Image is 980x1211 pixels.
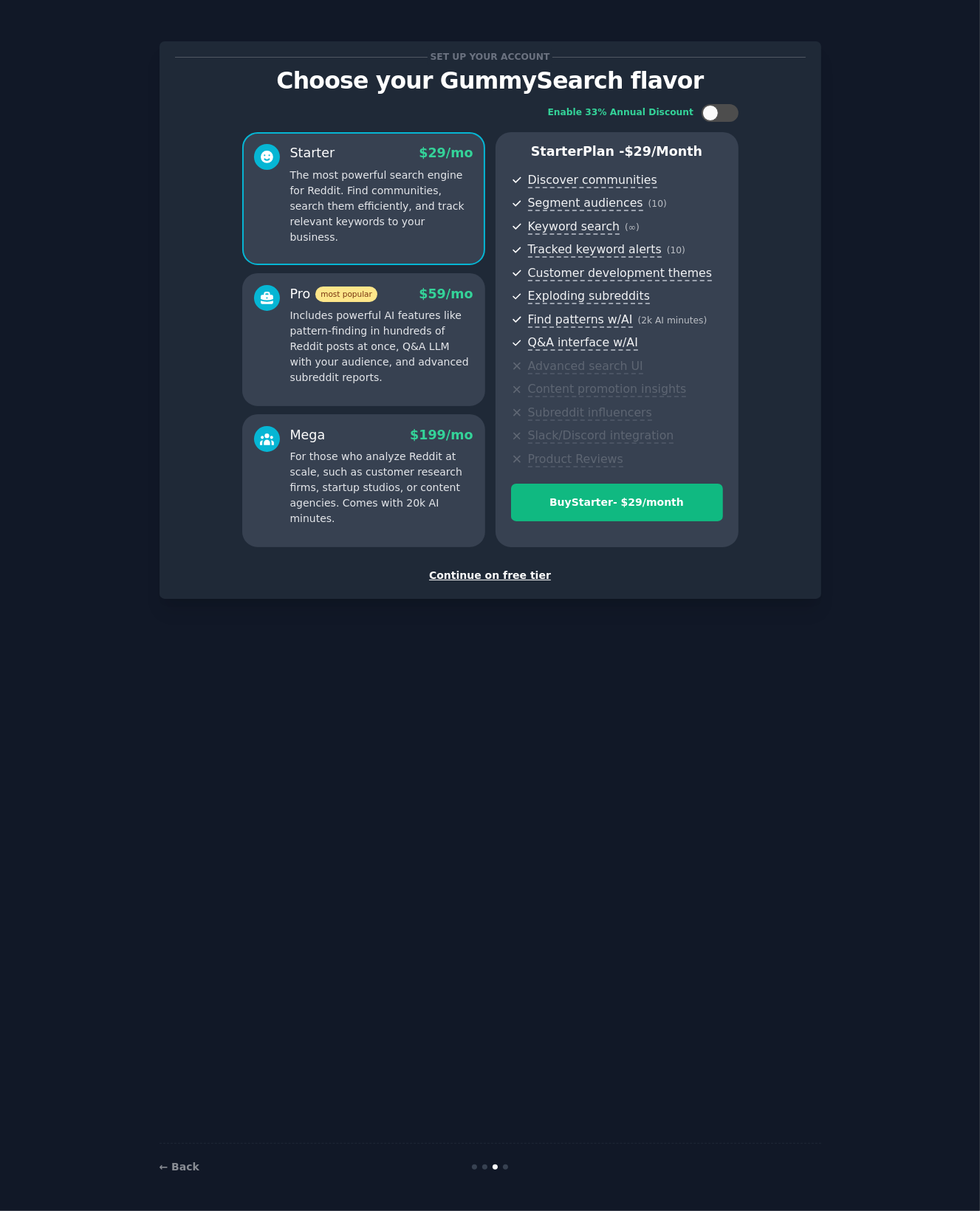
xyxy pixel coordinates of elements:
[528,359,643,374] span: Advanced search UI
[528,335,638,351] span: Q&A interface w/AI
[528,266,713,281] span: Customer development themes
[528,196,643,211] span: Segment audiences
[548,106,694,120] div: Enable 33% Annual Discount
[419,287,473,301] span: $ 59 /mo
[419,145,473,160] span: $ 29 /mo
[528,405,652,421] span: Subreddit influencers
[290,449,473,526] p: For those who analyze Reddit at scale, such as customer research firms, startup studios, or conte...
[638,315,707,326] span: ( 2k AI minutes )
[511,484,723,521] button: BuyStarter- $29/month
[528,242,662,258] span: Tracked keyword alerts
[160,1161,199,1173] a: ← Back
[315,287,377,302] span: most popular
[648,199,667,209] span: ( 10 )
[290,168,473,245] p: The most powerful search engine for Reddit. Find communities, search them efficiently, and track ...
[290,308,473,385] p: Includes powerful AI features like pattern-finding in hundreds of Reddit posts at once, Q&A LLM w...
[428,49,552,65] span: Set up your account
[528,452,623,467] span: Product Reviews
[290,144,335,162] div: Starter
[528,173,657,188] span: Discover communities
[625,222,640,233] span: ( ∞ )
[175,68,806,94] p: Choose your GummySearch flavor
[511,143,723,161] p: Starter Plan -
[528,428,674,444] span: Slack/Discord integration
[528,382,687,397] span: Content promotion insights
[528,312,633,328] span: Find patterns w/AI
[528,289,650,304] span: Exploding subreddits
[290,426,326,445] div: Mega
[410,428,473,442] span: $ 199 /mo
[528,219,620,235] span: Keyword search
[667,245,685,255] span: ( 10 )
[290,285,377,303] div: Pro
[175,568,806,583] div: Continue on free tier
[625,144,703,159] span: $ 29 /month
[512,495,722,510] div: Buy Starter - $ 29 /month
